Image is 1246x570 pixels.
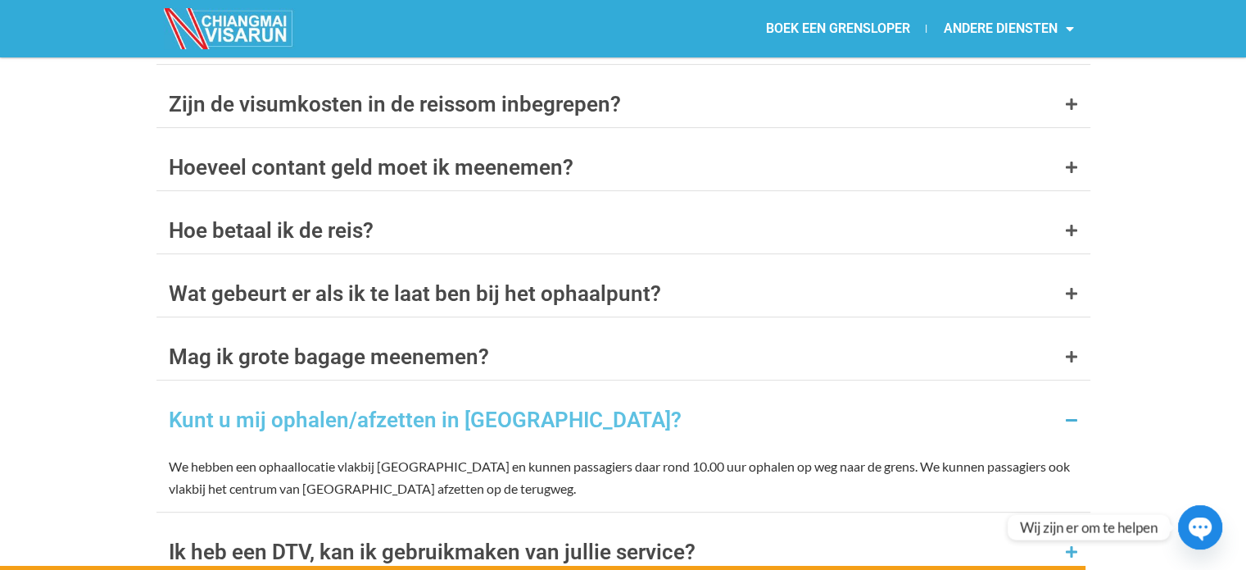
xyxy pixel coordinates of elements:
[169,408,682,432] font: Kunt u mij ophalen/afzetten in [GEOGRAPHIC_DATA]?
[169,540,695,564] font: Ik heb een DTV, kan ik gebruikmaken van jullie service?
[169,458,1070,496] font: We hebben een ophaallocatie vlakbij [GEOGRAPHIC_DATA] en kunnen passagiers daar rond 10.00 uur op...
[927,10,1090,48] a: ANDERE DIENSTEN
[169,92,621,116] font: Zijn de visumkosten in de reissom inbegrepen?
[169,218,374,243] font: Hoe betaal ik de reis?
[169,155,573,180] font: Hoeveel contant geld moet ik meenemen?
[943,21,1057,36] font: ANDERE DIENSTEN
[169,281,661,306] font: Wat gebeurt er als ik te laat ben bij het ophaalpunt?
[169,344,489,369] font: Mag ik grote bagage meenemen?
[765,21,909,36] font: BOEK EEN GRENSLOPER
[749,10,926,48] a: BOEK EEN GRENSLOPER
[623,10,1090,48] nav: Menu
